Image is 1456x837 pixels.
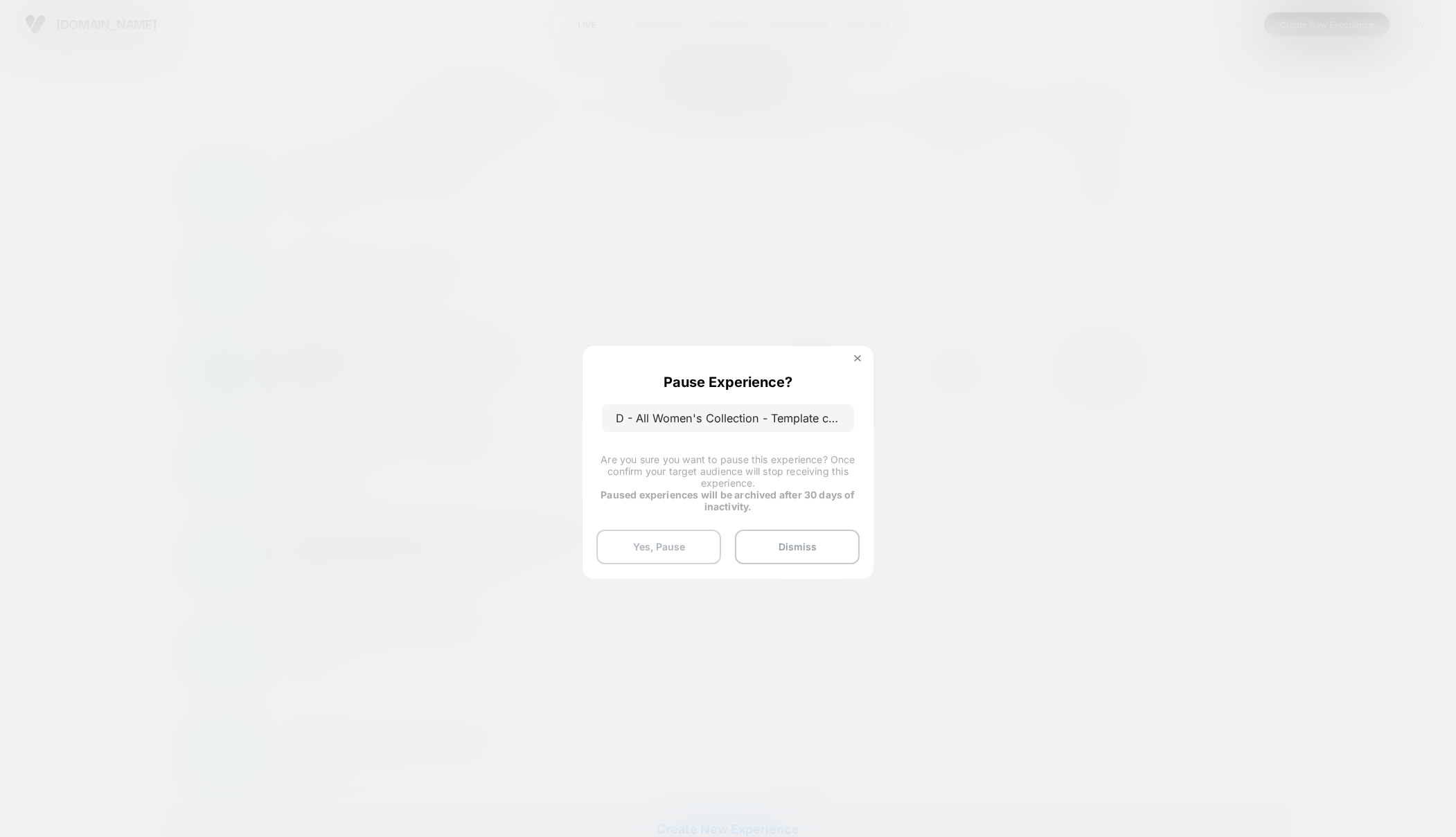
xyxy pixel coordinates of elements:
[664,374,792,390] p: Pause Experience?
[854,355,861,362] img: close
[601,489,855,512] strong: Paused experiences will be archived after 30 days of inactivity.
[601,453,855,489] span: Are you sure you want to pause this experience? Once confirm your target audience will stop recei...
[596,530,721,564] button: Yes, Pause
[602,404,854,432] p: D - All Women's Collection - Template change
[735,530,860,564] button: Dismiss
